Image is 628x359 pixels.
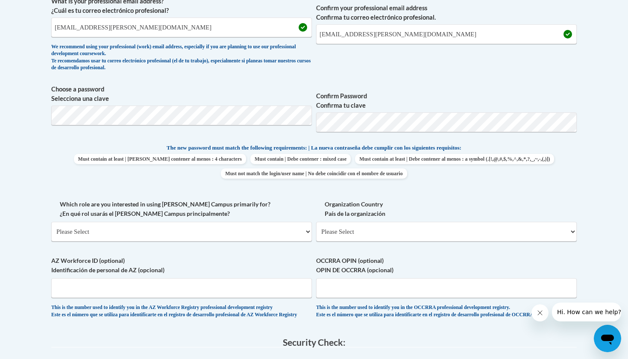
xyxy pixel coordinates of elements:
[51,85,312,103] label: Choose a password Selecciona una clave
[316,304,577,318] div: This is the number used to identify you in the OCCRRA professional development registry. Este es ...
[51,304,312,318] div: This is the number used to identify you in the AZ Workforce Registry professional development reg...
[51,18,312,37] input: Metadata input
[221,168,407,179] span: Must not match the login/user name | No debe coincidir con el nombre de usuario
[167,144,461,152] span: The new password must match the following requirements: | La nueva contraseña debe cumplir con lo...
[531,304,549,321] iframe: Close message
[316,24,577,44] input: Required
[51,200,312,218] label: Which role are you interested in using [PERSON_NAME] Campus primarily for? ¿En qué rol usarás el ...
[594,325,621,352] iframe: Button to launch messaging window
[51,256,312,275] label: AZ Workforce ID (optional) Identificación de personal de AZ (opcional)
[74,154,246,164] span: Must contain at least | [PERSON_NAME] contener al menos : 4 characters
[355,154,554,164] span: Must contain at least | Debe contener al menos : a symbol (.[!,@,#,$,%,^,&,*,?,_,~,-,(,)])
[552,303,621,321] iframe: Message from company
[316,200,577,218] label: Organization Country País de la organización
[283,337,346,347] span: Security Check:
[316,256,577,275] label: OCCRRA OPIN (optional) OPIN DE OCCRRA (opcional)
[51,44,312,72] div: We recommend using your professional (work) email address, especially if you are planning to use ...
[250,154,351,164] span: Must contain | Debe contener : mixed case
[316,3,577,22] label: Confirm your professional email address Confirma tu correo electrónico profesional.
[316,91,577,110] label: Confirm Password Confirma tu clave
